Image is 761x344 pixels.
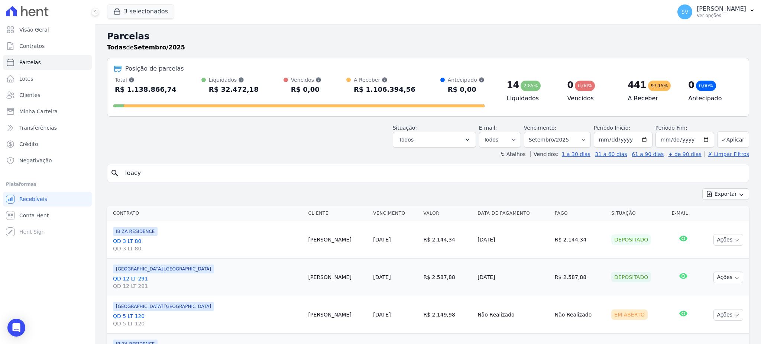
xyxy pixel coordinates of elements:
[393,125,417,131] label: Situação:
[121,166,746,181] input: Buscar por nome do lote ou do cliente
[209,84,259,95] div: R$ 32.472,18
[702,188,749,200] button: Exportar
[305,296,370,334] td: [PERSON_NAME]
[373,312,391,318] a: [DATE]
[3,153,92,168] a: Negativação
[562,151,590,157] a: 1 a 30 dias
[500,151,525,157] label: ↯ Atalhos
[354,84,415,95] div: R$ 1.106.394,56
[420,206,475,221] th: Valor
[608,206,668,221] th: Situação
[567,79,574,91] div: 0
[530,151,558,157] label: Vencidos:
[668,151,702,157] a: + de 90 dias
[475,296,552,334] td: Não Realizado
[291,84,321,95] div: R$ 0,00
[113,265,214,273] span: [GEOGRAPHIC_DATA] [GEOGRAPHIC_DATA]
[113,312,302,327] a: QD 5 LT 120QD 5 LT 120
[575,81,595,91] div: 0,00%
[393,132,476,147] button: Todos
[713,272,743,283] button: Ações
[209,76,259,84] div: Liquidados
[125,64,184,73] div: Posição de parcelas
[420,259,475,296] td: R$ 2.587,88
[552,259,609,296] td: R$ 2.587,88
[632,151,664,157] a: 61 a 90 dias
[19,124,57,132] span: Transferências
[567,94,616,103] h4: Vencidos
[19,75,33,82] span: Lotes
[107,30,749,43] h2: Parcelas
[713,309,743,321] button: Ações
[681,9,688,14] span: SV
[107,206,305,221] th: Contrato
[19,195,47,203] span: Recebíveis
[697,13,746,19] p: Ver opções
[107,43,185,52] p: de
[671,1,761,22] button: SV [PERSON_NAME] Ver opções
[19,26,49,33] span: Visão Geral
[19,59,41,66] span: Parcelas
[688,94,737,103] h4: Antecipado
[373,237,391,243] a: [DATE]
[479,125,497,131] label: E-mail:
[3,39,92,53] a: Contratos
[3,22,92,37] a: Visão Geral
[107,44,126,51] strong: Todas
[373,274,391,280] a: [DATE]
[611,309,648,320] div: Em Aberto
[113,282,302,290] span: QD 12 LT 291
[521,81,541,91] div: 2,85%
[655,124,714,132] label: Período Fim:
[113,320,302,327] span: QD 5 LT 120
[3,208,92,223] a: Conta Hent
[370,206,420,221] th: Vencimento
[113,275,302,290] a: QD 12 LT 291QD 12 LT 291
[697,5,746,13] p: [PERSON_NAME]
[3,55,92,70] a: Parcelas
[110,169,119,178] i: search
[3,137,92,152] a: Crédito
[524,125,556,131] label: Vencimento:
[291,76,321,84] div: Vencidos
[107,4,174,19] button: 3 selecionados
[628,79,646,91] div: 441
[19,91,40,99] span: Clientes
[475,221,552,259] td: [DATE]
[628,94,676,103] h4: A Receber
[448,76,485,84] div: Antecipado
[611,272,651,282] div: Depositado
[19,42,45,50] span: Contratos
[113,227,158,236] span: IBIZA RESIDENCE
[7,319,25,337] div: Open Intercom Messenger
[552,296,609,334] td: Não Realizado
[717,132,749,147] button: Aplicar
[696,81,716,91] div: 0,00%
[507,94,556,103] h4: Liquidados
[19,157,52,164] span: Negativação
[305,259,370,296] td: [PERSON_NAME]
[113,237,302,252] a: QD 3 LT 80QD 3 LT 80
[115,84,177,95] div: R$ 1.138.866,74
[595,151,627,157] a: 31 a 60 dias
[475,206,552,221] th: Data de Pagamento
[705,151,749,157] a: ✗ Limpar Filtros
[648,81,671,91] div: 97,15%
[19,108,58,115] span: Minha Carteira
[115,76,177,84] div: Total
[420,296,475,334] td: R$ 2.149,98
[420,221,475,259] td: R$ 2.144,34
[594,125,630,131] label: Período Inicío:
[3,120,92,135] a: Transferências
[3,88,92,103] a: Clientes
[19,140,38,148] span: Crédito
[669,206,699,221] th: E-mail
[448,84,485,95] div: R$ 0,00
[475,259,552,296] td: [DATE]
[3,71,92,86] a: Lotes
[399,135,414,144] span: Todos
[611,234,651,245] div: Depositado
[354,76,415,84] div: A Receber
[134,44,185,51] strong: Setembro/2025
[113,245,302,252] span: QD 3 LT 80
